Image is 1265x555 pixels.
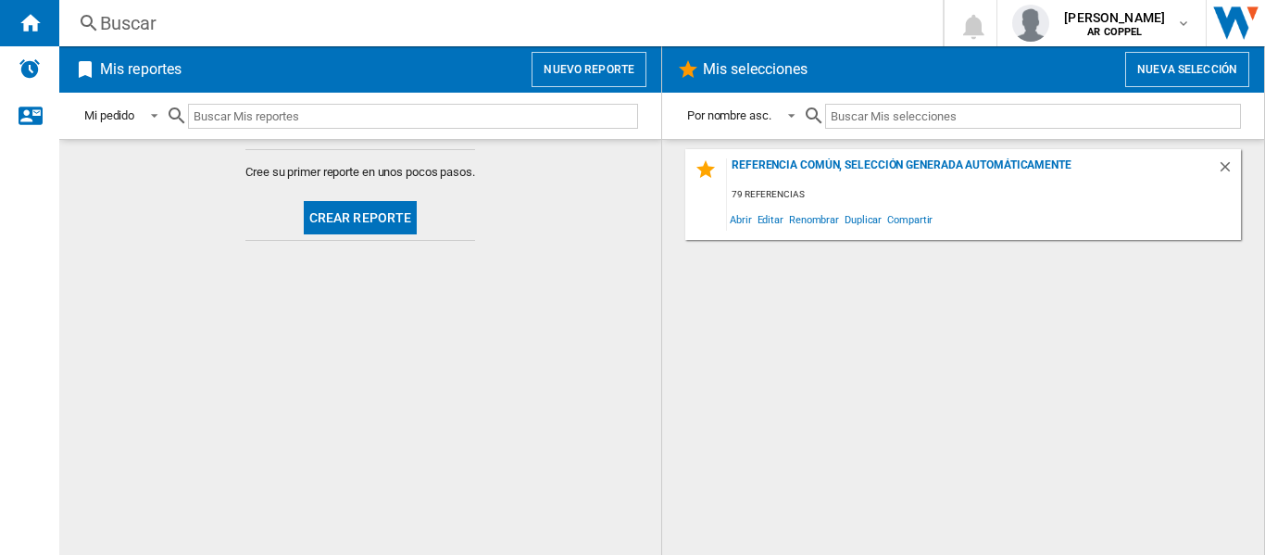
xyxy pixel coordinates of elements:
[532,52,646,87] button: Nuevo reporte
[1087,26,1142,38] b: AR COPPEL
[1012,5,1049,42] img: profile.jpg
[188,104,638,129] input: Buscar Mis reportes
[884,207,935,232] span: Compartir
[727,158,1217,183] div: Referencia común, selección generada automáticamente
[825,104,1241,129] input: Buscar Mis selecciones
[1064,8,1165,27] span: [PERSON_NAME]
[19,57,41,80] img: alerts-logo.svg
[786,207,842,232] span: Renombrar
[1125,52,1249,87] button: Nueva selección
[1217,158,1241,183] div: Borrar
[755,207,786,232] span: Editar
[842,207,884,232] span: Duplicar
[245,164,475,181] span: Cree su primer reporte en unos pocos pasos.
[84,108,134,122] div: Mi pedido
[699,52,812,87] h2: Mis selecciones
[727,207,755,232] span: Abrir
[304,201,418,234] button: Crear reporte
[727,183,1241,207] div: 79 referencias
[96,52,185,87] h2: Mis reportes
[687,108,771,122] div: Por nombre asc.
[100,10,895,36] div: Buscar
